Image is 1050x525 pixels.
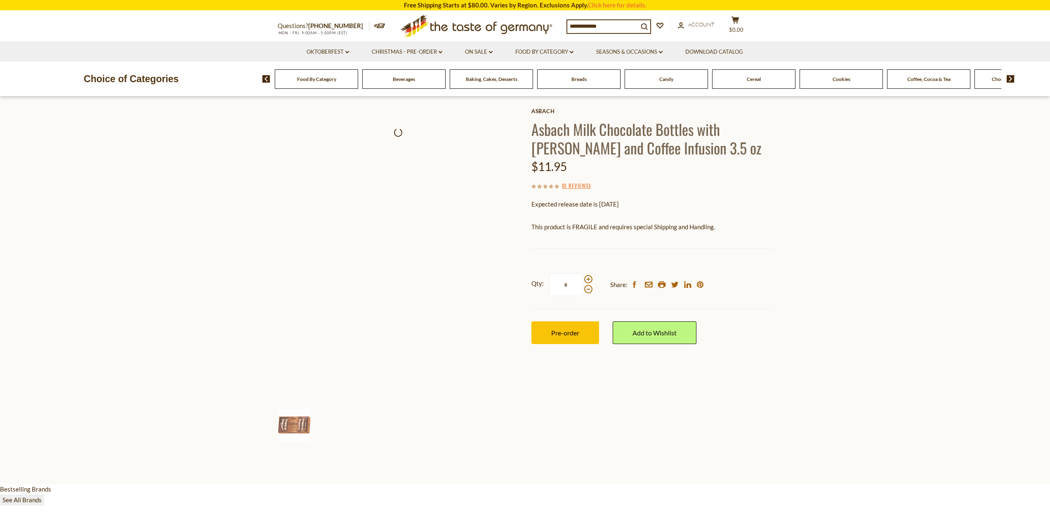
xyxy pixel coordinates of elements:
a: Click here for details. [588,1,647,9]
input: Qty: [549,273,583,296]
a: [PHONE_NUMBER] [308,22,363,29]
a: Breads [571,76,587,82]
span: Account [688,21,715,28]
a: Candy [659,76,673,82]
span: Share: [610,280,628,290]
button: $0.00 [723,16,748,37]
a: Asbach [531,108,773,114]
a: Account [678,20,715,29]
a: Coffee, Cocoa & Tea [907,76,951,82]
strong: Qty: [531,278,544,289]
a: Add to Wishlist [613,321,696,344]
a: Baking, Cakes, Desserts [466,76,517,82]
p: Expected release date is [DATE] [531,199,773,209]
span: ( ) [562,181,590,190]
a: Download Catalog [685,48,743,57]
li: We will ship this product in heat-protective, cushioned packaging and ice during warm weather mon... [539,238,773,249]
a: Food By Category [515,48,573,57]
a: Beverages [393,76,415,82]
a: Food By Category [297,76,336,82]
img: next arrow [1007,75,1015,83]
span: MON - FRI, 9:00AM - 5:00PM (EST) [278,31,348,35]
h1: Asbach Milk Chocolate Bottles with [PERSON_NAME] and Coffee Infusion 3.5 oz [531,120,773,157]
a: On Sale [465,48,493,57]
a: Cookies [833,76,850,82]
p: This product is FRAGILE and requires special Shipping and Handling. [531,222,773,232]
span: $0.00 [729,26,743,33]
a: Chocolate & Marzipan [992,76,1041,82]
span: $11.95 [531,159,567,173]
a: Seasons & Occasions [596,48,663,57]
p: Questions? [278,21,369,31]
img: previous arrow [262,75,270,83]
a: Christmas - PRE-ORDER [372,48,442,57]
span: Pre-order [551,329,579,337]
a: Oktoberfest [307,48,349,57]
button: Pre-order [531,321,599,344]
a: Cereal [747,76,761,82]
img: Asbach Milk Chocolate Bottles with Brandy and Coffee Infusion 3.5 oz [278,409,311,442]
a: 0 Reviews [564,181,589,190]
